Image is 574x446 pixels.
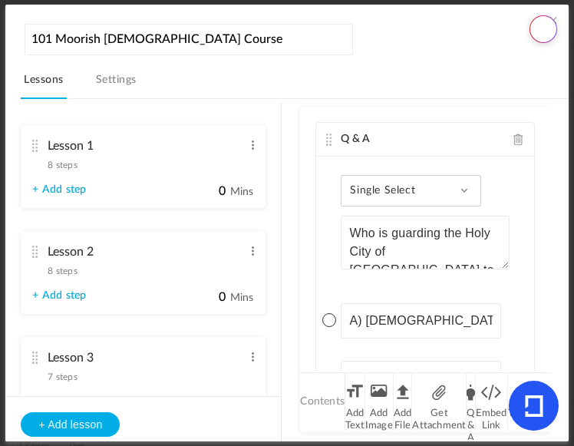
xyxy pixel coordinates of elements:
[230,187,254,197] span: Mins
[467,373,475,431] li: Q & A
[230,292,254,303] span: Mins
[394,373,413,431] li: Add File
[48,266,77,276] span: 8 steps
[188,395,226,411] input: Mins
[32,183,86,197] a: + Add step
[412,373,467,431] li: Get Attachment
[350,184,427,197] span: Single Select
[476,373,508,431] li: Embed Link
[48,160,77,170] span: 8 steps
[300,373,345,431] li: Contents
[508,373,553,431] li: Takeaway
[188,289,226,306] input: Mins
[365,373,394,431] li: Add Image
[21,70,66,99] a: Lessons
[93,70,140,99] a: Settings
[345,373,365,431] li: Add Text
[341,134,370,144] span: Q & A
[32,395,86,408] a: + Add step
[21,412,120,437] button: + Add lesson
[341,303,500,339] input: Answer choice
[48,372,77,382] span: 7 steps
[188,183,226,200] input: Mins
[341,361,500,396] input: Answer choice
[32,289,86,302] a: + Add step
